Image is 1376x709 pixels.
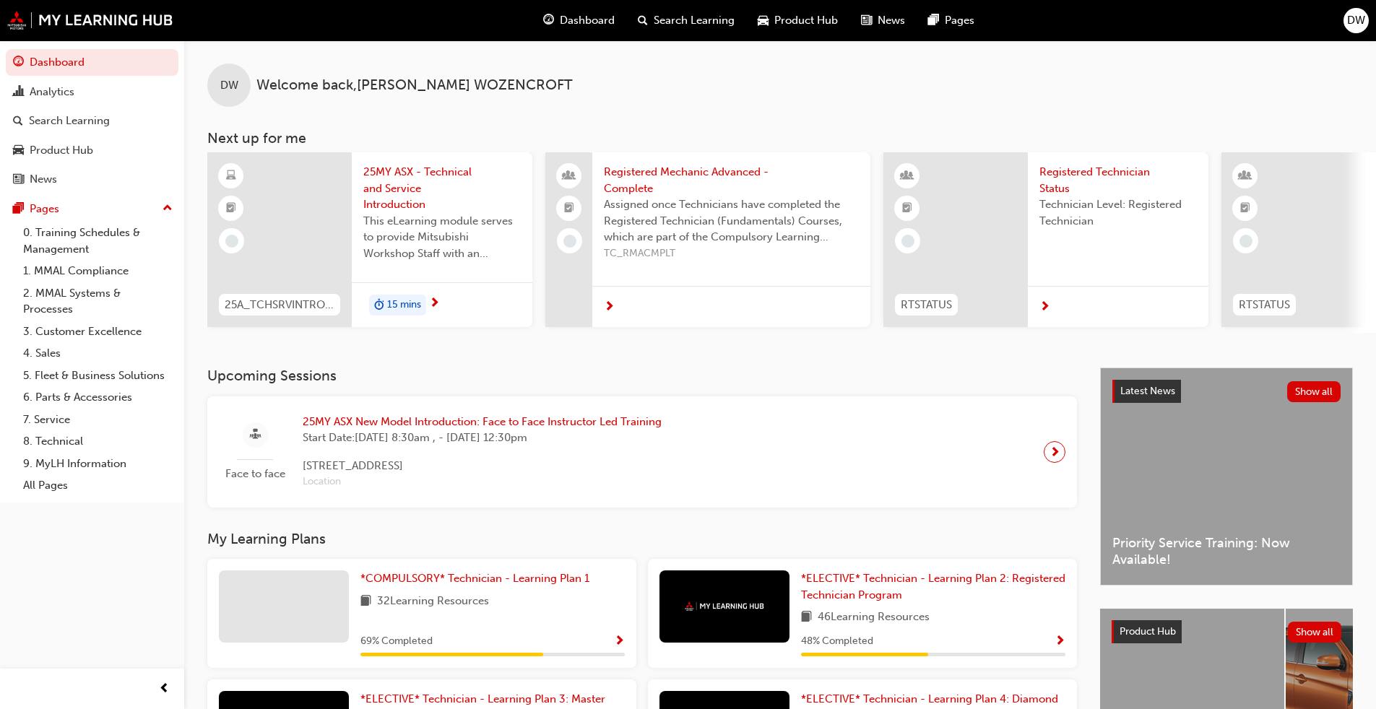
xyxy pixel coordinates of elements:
[159,680,170,698] span: prev-icon
[30,171,57,188] div: News
[626,6,746,35] a: search-iconSearch Learning
[184,130,1376,147] h3: Next up for me
[564,199,574,218] span: booktick-icon
[363,213,521,262] span: This eLearning module serves to provide Mitsubishi Workshop Staff with an introduction to the 25M...
[604,164,859,196] span: Registered Mechanic Advanced - Complete
[360,572,589,585] span: *COMPULSORY* Technician - Learning Plan 1
[1239,297,1290,313] span: RTSTATUS
[219,408,1065,496] a: Face to face25MY ASX New Model Introduction: Face to Face Instructor Led TrainingStart Date:[DATE...
[532,6,626,35] a: guage-iconDashboard
[1039,164,1197,196] span: Registered Technician Status
[604,196,859,245] span: Assigned once Technicians have completed the Registered Technician (Fundamentals) Courses, which ...
[17,321,178,343] a: 3. Customer Excellence
[560,12,615,29] span: Dashboard
[207,152,532,327] a: 25A_TCHSRVINTRO_M25MY ASX - Technical and Service IntroductionThis eLearning module serves to pro...
[360,570,595,587] a: *COMPULSORY* Technician - Learning Plan 1
[17,282,178,321] a: 2. MMAL Systems & Processes
[746,6,849,35] a: car-iconProduct Hub
[6,196,178,222] button: Pages
[1112,620,1341,643] a: Product HubShow all
[303,474,662,490] span: Location
[13,86,24,99] span: chart-icon
[1112,535,1341,567] span: Priority Service Training: Now Available!
[801,609,812,627] span: book-icon
[30,84,74,100] div: Analytics
[13,173,24,186] span: news-icon
[901,235,914,248] span: learningRecordVerb_NONE-icon
[883,152,1208,327] a: RTSTATUSRegistered Technician StatusTechnician Level: Registered Technician
[902,167,912,186] span: learningResourceType_INSTRUCTOR_LED-icon
[30,201,59,217] div: Pages
[902,199,912,218] span: booktick-icon
[638,12,648,30] span: search-icon
[758,12,769,30] span: car-icon
[1120,625,1176,638] span: Product Hub
[429,297,440,310] span: next-icon
[226,167,236,186] span: learningResourceType_ELEARNING-icon
[563,235,576,248] span: learningRecordVerb_NONE-icon
[1039,301,1050,314] span: next-icon
[17,430,178,453] a: 8. Technical
[654,12,735,29] span: Search Learning
[250,426,261,444] span: sessionType_FACE_TO_FACE-icon
[614,632,625,651] button: Show Progress
[220,77,238,94] span: DW
[13,115,23,128] span: search-icon
[1055,635,1065,648] span: Show Progress
[774,12,838,29] span: Product Hub
[917,6,986,35] a: pages-iconPages
[849,6,917,35] a: news-iconNews
[564,167,574,186] span: people-icon
[685,601,764,611] img: mmal
[6,79,178,105] a: Analytics
[901,297,952,313] span: RTSTATUS
[1239,235,1252,248] span: learningRecordVerb_NONE-icon
[13,56,24,69] span: guage-icon
[17,365,178,387] a: 5. Fleet & Business Solutions
[17,222,178,260] a: 0. Training Schedules & Management
[163,199,173,218] span: up-icon
[225,297,334,313] span: 25A_TCHSRVINTRO_M
[377,593,489,611] span: 32 Learning Resources
[604,245,859,262] span: TC_RMACMPLT
[387,297,421,313] span: 15 mins
[17,386,178,409] a: 6. Parts & Accessories
[256,77,573,94] span: Welcome back , [PERSON_NAME] WOZENCROFT
[6,108,178,134] a: Search Learning
[604,301,615,314] span: next-icon
[17,474,178,497] a: All Pages
[6,137,178,164] a: Product Hub
[1288,622,1342,643] button: Show all
[374,296,384,315] span: duration-icon
[17,453,178,475] a: 9. MyLH Information
[360,633,433,650] span: 69 % Completed
[801,633,873,650] span: 48 % Completed
[6,166,178,193] a: News
[1050,442,1060,462] span: next-icon
[1100,367,1353,586] a: Latest NewsShow allPriority Service Training: Now Available!
[1120,385,1175,397] span: Latest News
[1343,8,1369,33] button: DW
[219,466,291,482] span: Face to face
[30,142,93,159] div: Product Hub
[1240,167,1250,186] span: learningResourceType_INSTRUCTOR_LED-icon
[543,12,554,30] span: guage-icon
[614,635,625,648] span: Show Progress
[360,593,371,611] span: book-icon
[878,12,905,29] span: News
[207,367,1077,384] h3: Upcoming Sessions
[303,430,662,446] span: Start Date: [DATE] 8:30am , - [DATE] 12:30pm
[7,11,173,30] img: mmal
[17,260,178,282] a: 1. MMAL Compliance
[1347,12,1365,29] span: DW
[545,152,870,327] a: Registered Mechanic Advanced - CompleteAssigned once Technicians have completed the Registered Te...
[303,458,662,474] span: [STREET_ADDRESS]
[225,235,238,248] span: learningRecordVerb_NONE-icon
[1287,381,1341,402] button: Show all
[363,164,521,213] span: 25MY ASX - Technical and Service Introduction
[861,12,872,30] span: news-icon
[13,203,24,216] span: pages-icon
[303,414,662,430] span: 25MY ASX New Model Introduction: Face to Face Instructor Led Training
